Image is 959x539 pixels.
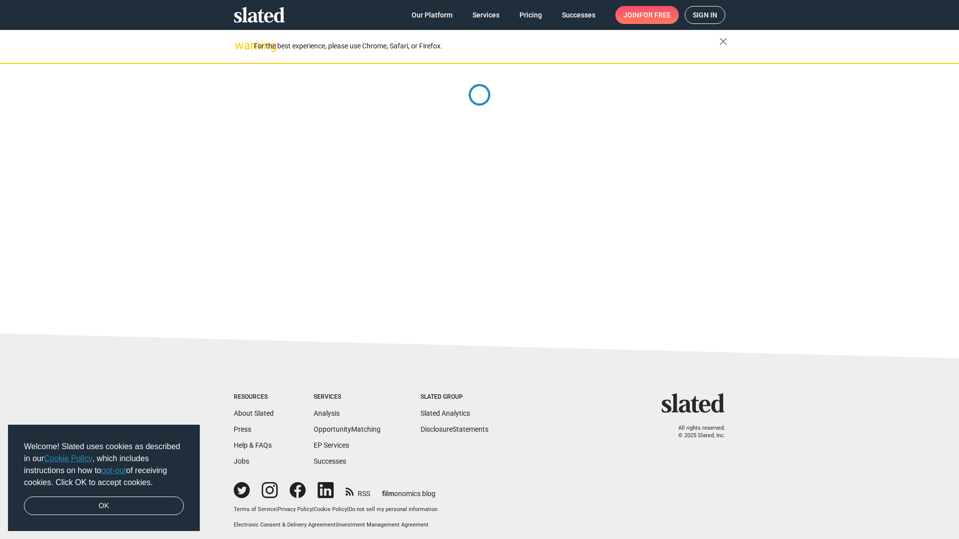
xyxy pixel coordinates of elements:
[412,6,453,24] span: Our Platform
[314,425,381,433] a: OpportunityMatching
[234,393,274,401] div: Resources
[347,506,349,513] span: |
[337,522,429,528] a: Investment Management Agreement
[234,441,272,449] a: Help & FAQs
[421,425,488,433] a: DisclosureStatements
[421,393,488,401] div: Slated Group
[235,39,247,51] mat-icon: warning
[623,6,671,24] span: Join
[44,454,92,463] a: Cookie Policy
[234,506,276,513] a: Terms of Service
[382,481,436,499] a: filmonomics blog
[234,457,249,465] a: Jobs
[314,441,349,449] a: EP Services
[314,506,347,513] a: Cookie Policy
[668,425,725,439] p: All rights reserved. © 2025 Slated, Inc.
[314,393,381,401] div: Services
[511,6,550,24] a: Pricing
[349,506,438,514] button: Do not sell my personal information
[276,506,278,513] span: |
[234,409,274,417] a: About Slated
[234,522,336,528] a: Electronic Consent & Delivery Agreement
[24,497,184,516] a: dismiss cookie message
[554,6,603,24] a: Successes
[473,6,499,24] span: Services
[519,6,542,24] span: Pricing
[465,6,507,24] a: Services
[717,35,729,47] mat-icon: close
[24,441,184,489] span: Welcome! Slated uses cookies as described in our , which includes instructions on how to of recei...
[278,506,312,513] a: Privacy Policy
[382,490,394,498] span: film
[254,39,719,53] div: For the best experience, please use Chrome, Safari, or Firefox.
[615,6,679,24] a: Joinfor free
[314,409,340,417] a: Analysis
[346,483,370,499] a: RSS
[685,6,725,24] a: Sign in
[693,6,717,23] span: Sign in
[336,522,337,528] span: |
[562,6,595,24] span: Successes
[8,425,200,532] div: cookieconsent
[314,457,346,465] a: Successes
[404,6,461,24] a: Our Platform
[312,506,314,513] span: |
[101,466,126,475] a: opt-out
[639,6,671,24] span: for free
[421,409,470,417] a: Slated Analytics
[234,425,251,433] a: Press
